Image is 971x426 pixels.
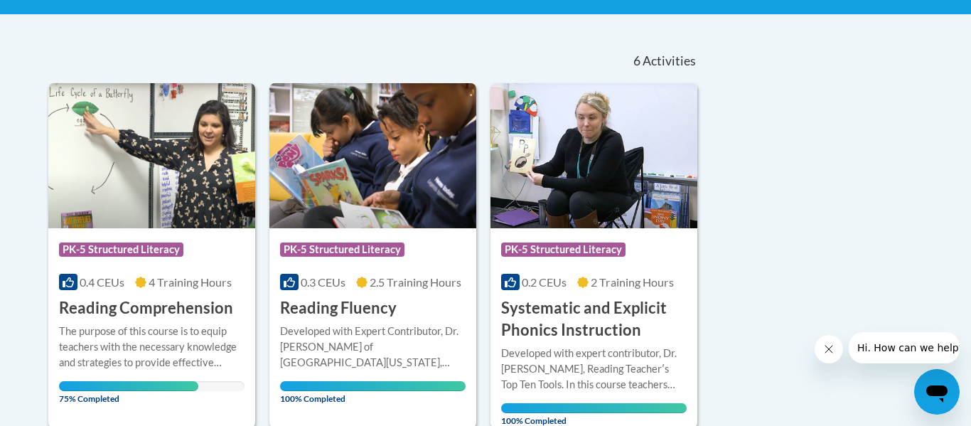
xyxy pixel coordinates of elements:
img: Course Logo [48,83,255,228]
span: Activities [643,53,696,69]
div: Your progress [59,381,198,391]
span: 0.2 CEUs [522,275,567,289]
div: The purpose of this course is to equip teachers with the necessary knowledge and strategies to pr... [59,324,245,371]
div: Developed with expert contributor, Dr. [PERSON_NAME], Reading Teacherʹs Top Ten Tools. In this co... [501,346,687,393]
h3: Reading Fluency [280,297,397,319]
span: 100% Completed [501,403,687,426]
img: Course Logo [490,83,697,228]
h3: Reading Comprehension [59,297,233,319]
span: 2.5 Training Hours [370,275,461,289]
span: 2 Training Hours [591,275,674,289]
span: 75% Completed [59,381,198,404]
span: 0.3 CEUs [301,275,345,289]
iframe: Close message [815,335,843,363]
span: PK-5 Structured Literacy [501,243,626,257]
span: 100% Completed [280,381,466,404]
h3: Systematic and Explicit Phonics Instruction [501,297,687,341]
span: Hi. How can we help? [9,10,115,21]
span: 0.4 CEUs [80,275,124,289]
iframe: Message from company [849,332,960,363]
span: PK-5 Structured Literacy [280,243,404,257]
span: 4 Training Hours [149,275,232,289]
img: Course Logo [269,83,476,228]
div: Your progress [280,381,466,391]
iframe: Button to launch messaging window [914,369,960,415]
span: 6 [633,53,640,69]
div: Developed with Expert Contributor, Dr. [PERSON_NAME] of [GEOGRAPHIC_DATA][US_STATE], [GEOGRAPHIC_... [280,324,466,371]
span: PK-5 Structured Literacy [59,243,183,257]
div: Your progress [501,403,687,413]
